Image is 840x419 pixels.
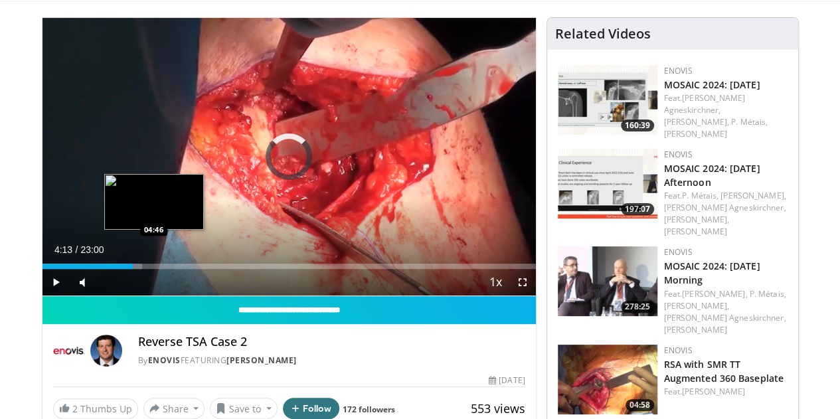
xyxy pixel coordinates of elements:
[720,190,786,201] a: [PERSON_NAME],
[664,92,746,116] a: [PERSON_NAME] Agneskirchner,
[621,120,654,131] span: 160:39
[750,288,786,299] a: P. Métais,
[664,190,788,238] div: Feat.
[42,269,69,295] button: Play
[664,65,693,76] a: Enovis
[558,345,657,414] a: 04:58
[664,300,729,311] a: [PERSON_NAME],
[664,345,693,356] a: Enovis
[621,203,654,215] span: 197:07
[558,65,657,135] img: 231f7356-6f30-4db6-9706-d4150743ceaf.150x105_q85_crop-smart_upscale.jpg
[558,246,657,316] img: 5461eadd-f547-40e8-b3ef-9b1f03cde6d9.150x105_q85_crop-smart_upscale.jpg
[558,246,657,316] a: 278:25
[664,92,788,140] div: Feat.
[664,214,729,225] a: [PERSON_NAME],
[343,404,395,415] a: 172 followers
[626,399,654,411] span: 04:58
[731,116,768,127] a: P. Métais,
[664,226,727,237] a: [PERSON_NAME]
[148,355,181,366] a: Enovis
[509,269,536,295] button: Fullscreen
[483,269,509,295] button: Playback Rate
[664,324,727,335] a: [PERSON_NAME]
[682,288,747,299] a: [PERSON_NAME],
[664,78,760,91] a: MOSAIC 2024: [DATE]
[555,26,651,42] h4: Related Videos
[664,202,786,213] a: [PERSON_NAME] Agneskirchner,
[664,246,693,258] a: Enovis
[210,398,278,419] button: Save to
[72,402,78,415] span: 2
[664,288,788,336] div: Feat.
[53,398,138,419] a: 2 Thumbs Up
[664,162,760,189] a: MOSAIC 2024: [DATE] Afternoon
[664,128,727,139] a: [PERSON_NAME]
[54,244,72,255] span: 4:13
[558,65,657,135] a: 160:39
[283,398,340,419] button: Follow
[471,400,525,416] span: 553 views
[53,335,85,367] img: Enovis
[558,345,657,414] img: ebdabccb-e285-4967-9f6e-9aec9f637810.150x105_q85_crop-smart_upscale.jpg
[664,260,760,286] a: MOSAIC 2024: [DATE] Morning
[558,149,657,218] a: 197:07
[69,269,96,295] button: Mute
[558,149,657,218] img: ab2533bc-3f62-42da-b4f5-abec086ce4de.150x105_q85_crop-smart_upscale.jpg
[682,386,745,397] a: [PERSON_NAME]
[664,358,784,384] a: RSA with SMR TT Augmented 360 Baseplate
[664,116,729,127] a: [PERSON_NAME],
[42,264,536,269] div: Progress Bar
[682,190,718,201] a: P. Métais,
[42,18,536,296] video-js: Video Player
[226,355,297,366] a: [PERSON_NAME]
[143,398,205,419] button: Share
[76,244,78,255] span: /
[80,244,104,255] span: 23:00
[104,174,204,230] img: image.jpeg
[664,312,786,323] a: [PERSON_NAME] Agneskirchner,
[489,375,525,386] div: [DATE]
[664,149,693,160] a: Enovis
[664,386,788,398] div: Feat.
[138,335,525,349] h4: Reverse TSA Case 2
[138,355,525,367] div: By FEATURING
[90,335,122,367] img: Avatar
[621,301,654,313] span: 278:25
